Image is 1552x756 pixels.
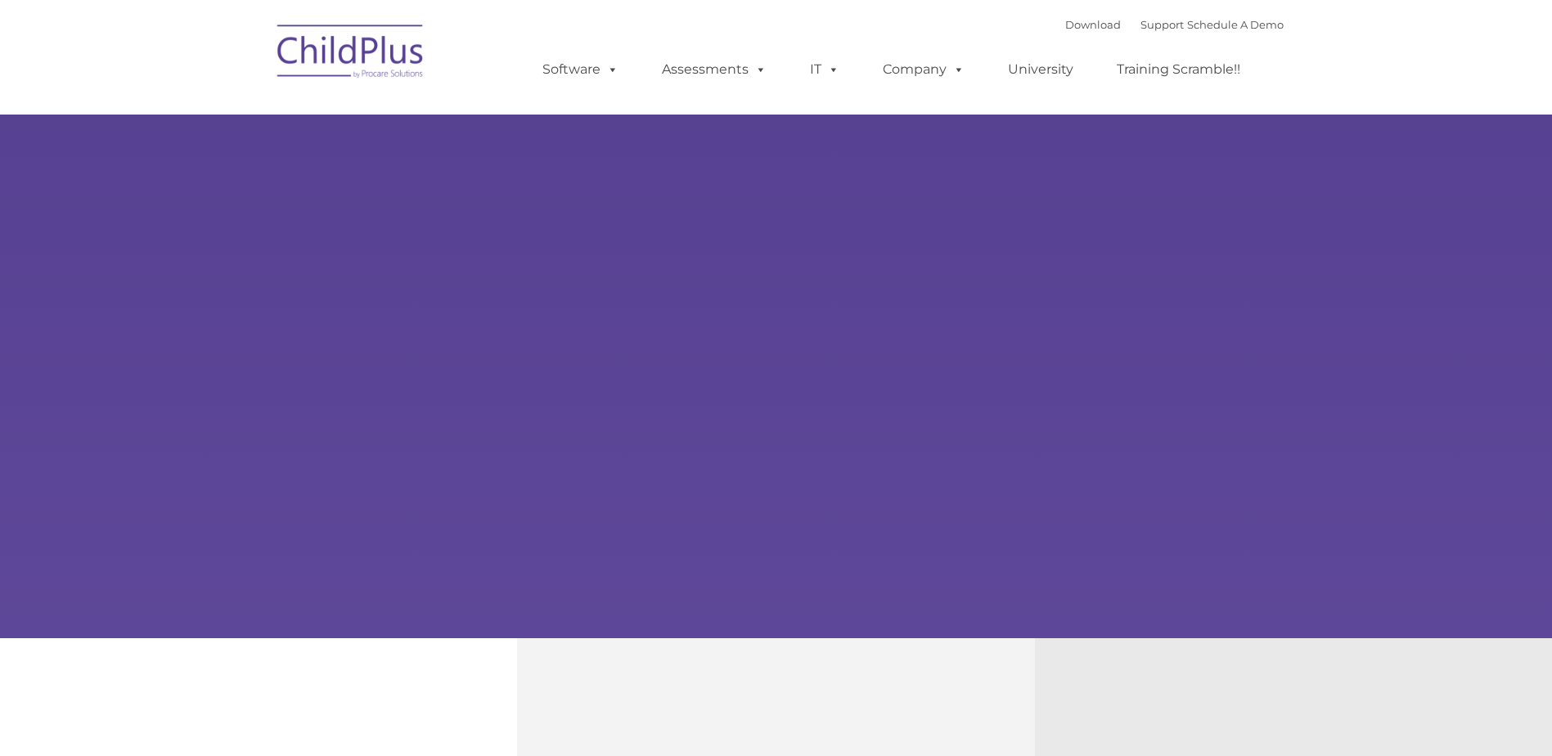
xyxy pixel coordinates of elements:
a: University [992,53,1090,86]
a: IT [794,53,856,86]
a: Support [1140,18,1184,31]
img: ChildPlus by Procare Solutions [269,13,433,95]
font: | [1065,18,1284,31]
a: Software [526,53,635,86]
a: Training Scramble!! [1100,53,1257,86]
a: Download [1065,18,1121,31]
a: Company [866,53,981,86]
a: Schedule A Demo [1187,18,1284,31]
a: Assessments [646,53,783,86]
